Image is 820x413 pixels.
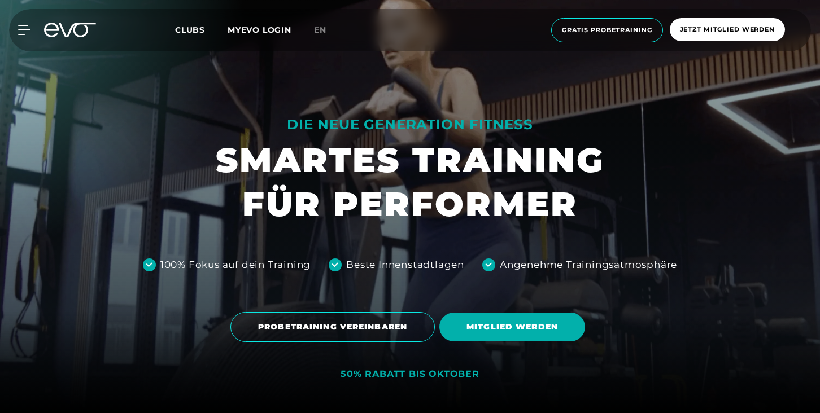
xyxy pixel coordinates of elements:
a: Jetzt Mitglied werden [666,18,788,42]
span: en [314,25,326,35]
a: PROBETRAINING VEREINBAREN [230,304,439,350]
span: Jetzt Mitglied werden [680,25,775,34]
a: MITGLIED WERDEN [439,304,590,350]
span: Clubs [175,25,205,35]
a: Gratis Probetraining [548,18,666,42]
h1: SMARTES TRAINING FÜR PERFORMER [216,138,604,226]
span: MITGLIED WERDEN [466,321,558,333]
a: en [314,24,340,37]
div: Angenehme Trainingsatmosphäre [500,258,677,273]
span: PROBETRAINING VEREINBAREN [258,321,407,333]
div: 50% RABATT BIS OKTOBER [341,368,479,380]
a: Clubs [175,24,228,35]
a: MYEVO LOGIN [228,25,291,35]
div: 100% Fokus auf dein Training [160,258,311,273]
div: Beste Innenstadtlagen [346,258,464,273]
div: DIE NEUE GENERATION FITNESS [216,116,604,134]
span: Gratis Probetraining [562,25,652,35]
